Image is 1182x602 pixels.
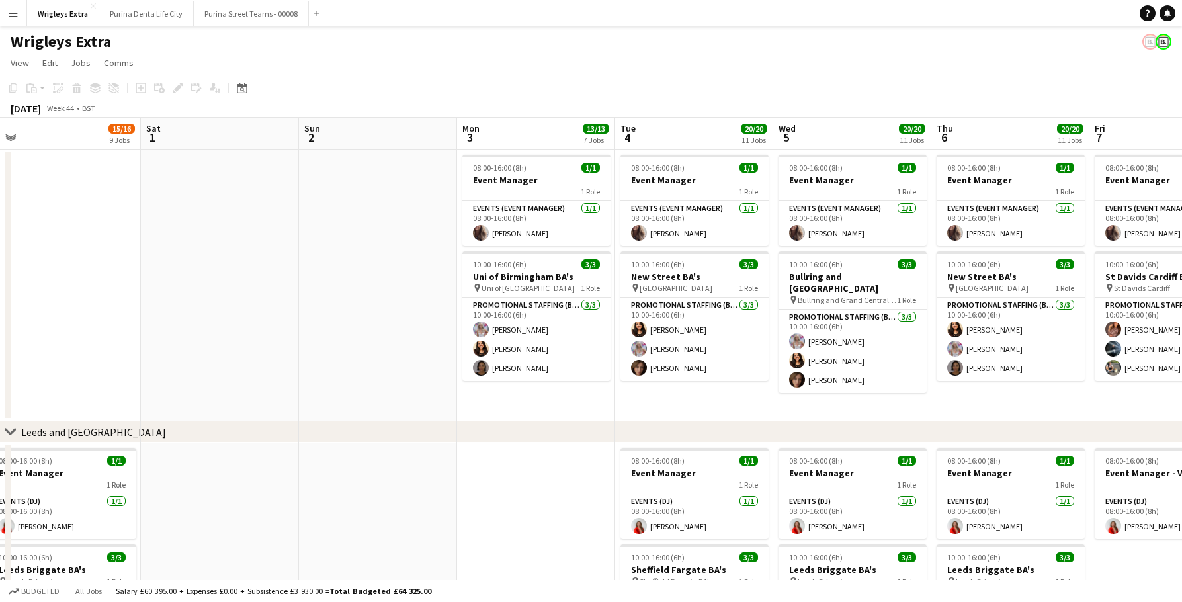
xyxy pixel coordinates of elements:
[937,448,1085,539] div: 08:00-16:00 (8h)1/1Event Manager1 RoleEvents (DJ)1/108:00-16:00 (8h)[PERSON_NAME]
[27,1,99,26] button: Wrigleys Extra
[956,283,1029,293] span: [GEOGRAPHIC_DATA]
[897,295,916,305] span: 1 Role
[302,130,320,145] span: 2
[1055,283,1074,293] span: 1 Role
[581,163,600,173] span: 1/1
[462,174,611,186] h3: Event Manager
[7,576,57,586] span: Leeds Briggate
[897,480,916,490] span: 1 Role
[109,135,134,145] div: 9 Jobs
[789,259,843,269] span: 10:00-16:00 (6h)
[581,259,600,269] span: 3/3
[935,130,953,145] span: 6
[1114,283,1170,293] span: St Davids Cardiff
[1055,576,1074,586] span: 1 Role
[739,163,758,173] span: 1/1
[1156,34,1171,50] app-user-avatar: Bounce Activations Ltd
[107,456,126,466] span: 1/1
[1095,122,1105,134] span: Fri
[947,259,1001,269] span: 10:00-16:00 (6h)
[937,271,1085,282] h3: New Street BA's
[739,283,758,293] span: 1 Role
[779,251,927,393] div: 10:00-16:00 (6h)3/3Bullring and [GEOGRAPHIC_DATA] Bullring and Grand Central BA's1 RolePromotiona...
[937,201,1085,246] app-card-role: Events (Event Manager)1/108:00-16:00 (8h)[PERSON_NAME]
[462,155,611,246] app-job-card: 08:00-16:00 (8h)1/1Event Manager1 RoleEvents (Event Manager)1/108:00-16:00 (8h)[PERSON_NAME]
[1105,456,1159,466] span: 08:00-16:00 (8h)
[304,122,320,134] span: Sun
[462,122,480,134] span: Mon
[21,425,166,439] div: Leeds and [GEOGRAPHIC_DATA]
[104,57,134,69] span: Comms
[620,467,769,479] h3: Event Manager
[897,187,916,196] span: 1 Role
[11,32,111,52] h1: Wrigleys Extra
[1057,124,1083,134] span: 20/20
[620,155,769,246] app-job-card: 08:00-16:00 (8h)1/1Event Manager1 RoleEvents (Event Manager)1/108:00-16:00 (8h)[PERSON_NAME]
[739,552,758,562] span: 3/3
[462,251,611,381] app-job-card: 10:00-16:00 (6h)3/3Uni of Birmingham BA's Uni of [GEOGRAPHIC_DATA]1 RolePromotional Staffing (Bra...
[620,298,769,381] app-card-role: Promotional Staffing (Brand Ambassadors)3/310:00-16:00 (6h)[PERSON_NAME][PERSON_NAME][PERSON_NAME]
[106,480,126,490] span: 1 Role
[620,494,769,539] app-card-role: Events (DJ)1/108:00-16:00 (8h)[PERSON_NAME]
[11,57,29,69] span: View
[798,576,847,586] span: Leeds Briggate
[777,130,796,145] span: 5
[789,552,843,562] span: 10:00-16:00 (6h)
[1058,135,1083,145] div: 11 Jobs
[21,587,60,596] span: Budgeted
[937,494,1085,539] app-card-role: Events (DJ)1/108:00-16:00 (8h)[PERSON_NAME]
[581,283,600,293] span: 1 Role
[620,251,769,381] div: 10:00-16:00 (6h)3/3New Street BA's [GEOGRAPHIC_DATA]1 RolePromotional Staffing (Brand Ambassadors...
[620,564,769,576] h3: Sheffield Fargate BA's
[937,251,1085,381] app-job-card: 10:00-16:00 (6h)3/3New Street BA's [GEOGRAPHIC_DATA]1 RolePromotional Staffing (Brand Ambassadors...
[739,480,758,490] span: 1 Role
[631,163,685,173] span: 08:00-16:00 (8h)
[620,201,769,246] app-card-role: Events (Event Manager)1/108:00-16:00 (8h)[PERSON_NAME]
[631,259,685,269] span: 10:00-16:00 (6h)
[482,283,575,293] span: Uni of [GEOGRAPHIC_DATA]
[99,54,139,71] a: Comms
[44,103,77,113] span: Week 44
[779,271,927,294] h3: Bullring and [GEOGRAPHIC_DATA]
[898,163,916,173] span: 1/1
[779,448,927,539] app-job-card: 08:00-16:00 (8h)1/1Event Manager1 RoleEvents (DJ)1/108:00-16:00 (8h)[PERSON_NAME]
[937,298,1085,381] app-card-role: Promotional Staffing (Brand Ambassadors)3/310:00-16:00 (6h)[PERSON_NAME][PERSON_NAME][PERSON_NAME]
[898,552,916,562] span: 3/3
[739,187,758,196] span: 1 Role
[739,576,758,586] span: 1 Role
[1105,259,1159,269] span: 10:00-16:00 (6h)
[82,103,95,113] div: BST
[779,467,927,479] h3: Event Manager
[583,135,609,145] div: 7 Jobs
[897,576,916,586] span: 1 Role
[620,122,636,134] span: Tue
[7,584,62,599] button: Budgeted
[11,102,41,115] div: [DATE]
[739,259,758,269] span: 3/3
[937,174,1085,186] h3: Event Manager
[581,187,600,196] span: 1 Role
[937,467,1085,479] h3: Event Manager
[937,155,1085,246] app-job-card: 08:00-16:00 (8h)1/1Event Manager1 RoleEvents (Event Manager)1/108:00-16:00 (8h)[PERSON_NAME]
[898,456,916,466] span: 1/1
[1056,552,1074,562] span: 3/3
[473,163,527,173] span: 08:00-16:00 (8h)
[741,124,767,134] span: 20/20
[329,586,431,596] span: Total Budgeted £64 325.00
[631,456,685,466] span: 08:00-16:00 (8h)
[1055,187,1074,196] span: 1 Role
[779,174,927,186] h3: Event Manager
[620,271,769,282] h3: New Street BA's
[620,448,769,539] div: 08:00-16:00 (8h)1/1Event Manager1 RoleEvents (DJ)1/108:00-16:00 (8h)[PERSON_NAME]
[37,54,63,71] a: Edit
[462,298,611,381] app-card-role: Promotional Staffing (Brand Ambassadors)3/310:00-16:00 (6h)[PERSON_NAME][PERSON_NAME][PERSON_NAME]
[947,552,1001,562] span: 10:00-16:00 (6h)
[1055,480,1074,490] span: 1 Role
[73,586,105,596] span: All jobs
[789,163,843,173] span: 08:00-16:00 (8h)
